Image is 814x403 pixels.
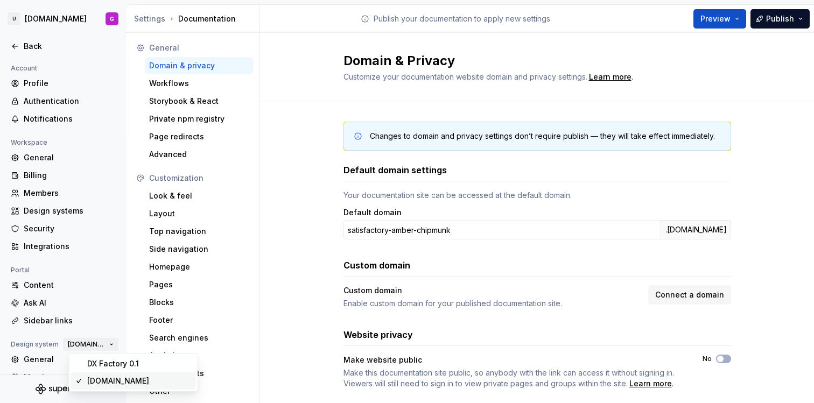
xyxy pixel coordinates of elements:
[149,226,249,237] div: Top navigation
[24,298,114,308] div: Ask AI
[145,146,253,163] a: Advanced
[24,96,114,107] div: Authentication
[145,258,253,275] a: Homepage
[655,289,724,300] span: Connect a domain
[24,280,114,291] div: Content
[145,312,253,329] a: Footer
[374,13,552,24] p: Publish your documentation to apply new settings.
[343,72,587,81] span: Customize your documentation website domain and privacy settings.
[145,128,253,145] a: Page redirects
[589,72,631,82] a: Learn more
[750,9,810,29] button: Publish
[68,340,105,349] span: [DOMAIN_NAME]
[700,13,731,24] span: Preview
[6,220,118,237] a: Security
[6,238,118,255] a: Integrations
[343,207,402,218] label: Default domain
[6,264,34,277] div: Portal
[134,13,165,24] button: Settings
[149,149,249,160] div: Advanced
[661,220,731,239] div: .[DOMAIN_NAME]
[24,315,114,326] div: Sidebar links
[24,41,114,52] div: Back
[110,15,114,23] div: G
[6,369,118,386] a: Members
[24,223,114,234] div: Security
[343,164,447,176] h3: Default domain settings
[24,114,114,124] div: Notifications
[343,259,410,272] h3: Custom domain
[6,294,118,312] a: Ask AI
[693,9,746,29] button: Preview
[766,13,794,24] span: Publish
[149,208,249,219] div: Layout
[629,378,672,389] div: Learn more
[149,368,249,379] div: Code snippets
[145,347,253,364] a: Analytics
[6,167,118,184] a: Billing
[24,206,114,216] div: Design systems
[343,368,674,388] span: Make this documentation site public, so anybody with the link can access it without signing in. V...
[6,62,41,75] div: Account
[134,13,255,24] div: Documentation
[2,7,123,31] button: U[DOMAIN_NAME]G
[343,190,731,201] div: Your documentation site can be accessed at the default domain.
[25,13,87,24] div: [DOMAIN_NAME]
[6,312,118,329] a: Sidebar links
[149,190,249,201] div: Look & feel
[587,73,633,81] span: .
[145,57,253,74] a: Domain & privacy
[149,333,249,343] div: Search engines
[6,136,52,149] div: Workspace
[36,384,89,394] svg: Supernova Logo
[149,43,249,53] div: General
[145,75,253,92] a: Workflows
[149,297,249,308] div: Blocks
[24,241,114,252] div: Integrations
[6,351,118,368] a: General
[149,96,249,107] div: Storybook & React
[343,298,642,309] div: Enable custom domain for your published documentation site.
[24,188,114,199] div: Members
[343,328,413,341] h3: Website privacy
[6,277,118,294] a: Content
[145,241,253,258] a: Side navigation
[145,276,253,293] a: Pages
[145,383,253,400] a: Other
[149,315,249,326] div: Footer
[145,294,253,311] a: Blocks
[343,355,422,365] div: Make website public
[8,12,20,25] div: U
[6,202,118,220] a: Design systems
[149,244,249,254] div: Side navigation
[343,367,683,389] span: .
[149,60,249,71] div: Domain & privacy
[6,93,118,110] a: Authentication
[6,149,118,166] a: General
[145,93,253,110] a: Storybook & React
[6,338,63,351] div: Design system
[149,114,249,124] div: Private npm registry
[6,75,118,92] a: Profile
[24,78,114,89] div: Profile
[24,170,114,181] div: Billing
[703,355,712,363] label: No
[149,261,249,272] div: Homepage
[145,329,253,347] a: Search engines
[343,285,402,296] div: Custom domain
[370,131,715,142] div: Changes to domain and privacy settings don’t require publish — they will take effect immediately.
[145,205,253,222] a: Layout
[149,131,249,142] div: Page redirects
[24,152,114,163] div: General
[648,285,731,305] button: Connect a domain
[145,223,253,240] a: Top navigation
[24,354,114,365] div: General
[145,110,253,128] a: Private npm registry
[149,78,249,89] div: Workflows
[145,365,253,382] a: Code snippets
[149,350,249,361] div: Analytics
[24,372,114,383] div: Members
